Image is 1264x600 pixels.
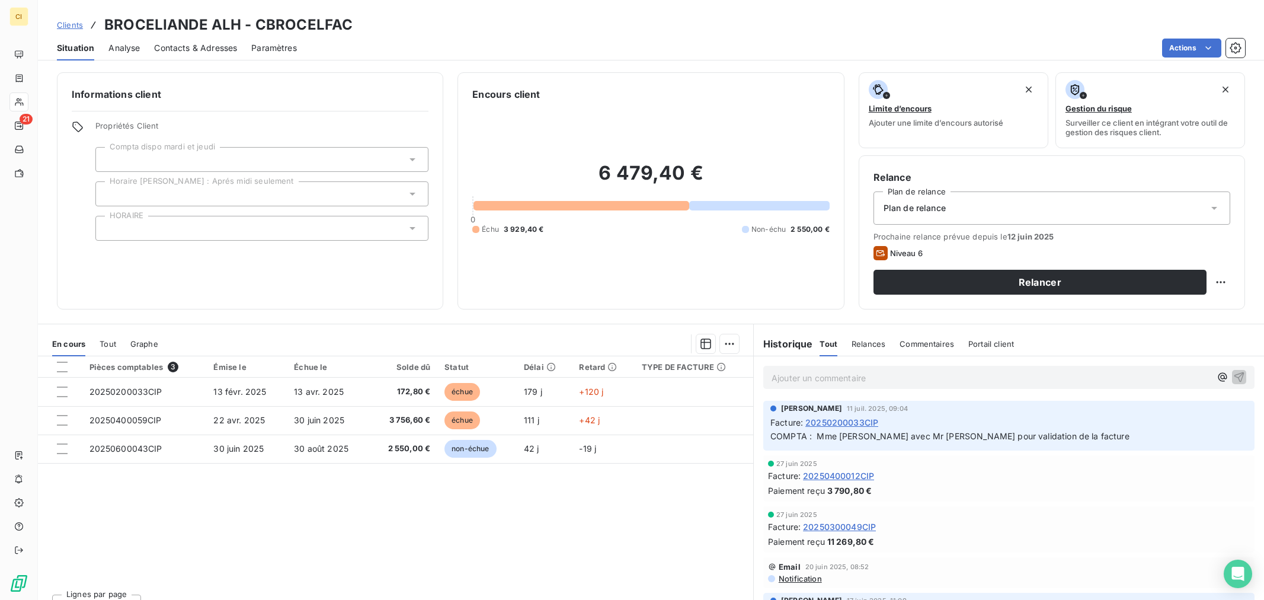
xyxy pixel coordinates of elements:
[444,440,496,458] span: non-échue
[72,87,428,101] h6: Informations client
[444,362,510,372] div: Statut
[105,189,115,199] input: Ajouter une valeur
[859,72,1048,148] button: Limite d’encoursAjouter une limite d’encours autorisé
[776,511,817,518] span: 27 juin 2025
[873,270,1207,295] button: Relancer
[57,42,94,54] span: Situation
[95,121,428,138] span: Propriétés Client
[751,224,786,235] span: Non-échu
[873,170,1230,184] h6: Relance
[376,443,430,455] span: 2 550,00 €
[376,362,430,372] div: Solde dû
[1055,72,1245,148] button: Gestion du risqueSurveiller ce client en intégrant votre outil de gestion des risques client.
[444,411,480,429] span: échue
[820,339,837,349] span: Tout
[89,387,162,397] span: 20250200033CIP
[9,574,28,593] img: Logo LeanPay
[444,383,480,401] span: échue
[869,104,932,113] span: Limite d’encours
[768,484,825,497] span: Paiement reçu
[768,521,801,533] span: Facture :
[57,20,83,30] span: Clients
[89,415,162,425] span: 20250400059CIP
[900,339,954,349] span: Commentaires
[768,470,801,482] span: Facture :
[776,460,817,467] span: 27 juin 2025
[57,19,83,31] a: Clients
[1007,232,1054,241] span: 12 juin 2025
[827,484,872,497] span: 3 790,80 €
[89,362,200,372] div: Pièces comptables
[130,339,158,349] span: Graphe
[108,42,140,54] span: Analyse
[504,224,544,235] span: 3 929,40 €
[251,42,297,54] span: Paramètres
[213,362,280,372] div: Émise le
[294,443,348,454] span: 30 août 2025
[376,414,430,426] span: 3 756,60 €
[1065,118,1235,137] span: Surveiller ce client en intégrant votre outil de gestion des risques client.
[524,415,539,425] span: 111 j
[579,362,628,372] div: Retard
[770,431,1129,441] span: COMPTA : Mme [PERSON_NAME] avec Mr [PERSON_NAME] pour validation de la facture
[754,337,813,351] h6: Historique
[579,387,603,397] span: +120 j
[471,215,475,224] span: 0
[294,387,344,397] span: 13 avr. 2025
[154,42,237,54] span: Contacts & Adresses
[472,87,540,101] h6: Encours client
[294,362,362,372] div: Échue le
[376,386,430,398] span: 172,80 €
[1065,104,1132,113] span: Gestion du risque
[213,387,266,397] span: 13 févr. 2025
[52,339,85,349] span: En cours
[770,416,803,429] span: Facture :
[100,339,116,349] span: Tout
[294,415,344,425] span: 30 juin 2025
[20,114,33,125] span: 21
[9,7,28,26] div: CI
[803,521,876,533] span: 20250300049CIP
[9,116,28,135] a: 21
[105,154,115,165] input: Ajouter une valeur
[852,339,885,349] span: Relances
[779,562,801,572] span: Email
[968,339,1014,349] span: Portail client
[524,443,539,454] span: 42 j
[847,405,908,412] span: 11 juil. 2025, 09:04
[781,403,842,414] span: [PERSON_NAME]
[777,574,822,583] span: Notification
[168,362,178,372] span: 3
[1162,39,1221,58] button: Actions
[579,415,600,425] span: +42 j
[642,362,746,372] div: TYPE DE FACTURE
[803,470,874,482] span: 20250400012CIP
[869,118,1003,127] span: Ajouter une limite d’encours autorisé
[105,223,115,234] input: Ajouter une valeur
[873,232,1230,241] span: Prochaine relance prévue depuis le
[579,443,596,454] span: -19 j
[482,224,499,235] span: Échu
[890,248,923,258] span: Niveau 6
[524,362,565,372] div: Délai
[884,202,946,214] span: Plan de relance
[805,563,869,570] span: 20 juin 2025, 08:52
[524,387,542,397] span: 179 j
[791,224,830,235] span: 2 550,00 €
[472,161,829,197] h2: 6 479,40 €
[213,443,264,454] span: 30 juin 2025
[213,415,265,425] span: 22 avr. 2025
[104,14,353,36] h3: BROCELIANDE ALH - CBROCELFAC
[768,535,825,548] span: Paiement reçu
[89,443,162,454] span: 20250600043CIP
[827,535,875,548] span: 11 269,80 €
[805,416,878,429] span: 20250200033CIP
[1224,560,1252,588] div: Open Intercom Messenger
